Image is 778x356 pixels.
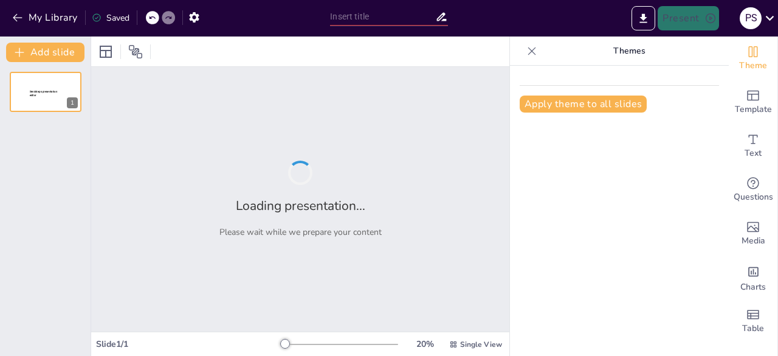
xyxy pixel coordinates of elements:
div: Layout [96,42,115,61]
p: Please wait while we prepare your content [219,226,382,238]
span: Media [742,234,765,248]
span: Sendsteps presentation editor [30,90,57,97]
input: Insert title [330,8,435,26]
button: Present [658,6,718,30]
button: Add slide [6,43,84,62]
div: Add text boxes [729,124,777,168]
p: Themes [542,37,717,66]
div: Slide 1 / 1 [96,338,281,350]
span: Text [745,147,762,160]
div: 1 [10,72,81,112]
button: Apply theme to all slides [520,96,647,113]
div: Saved [92,12,129,24]
div: Add charts and graphs [729,256,777,299]
div: 1 [67,97,78,108]
button: Export to PowerPoint [632,6,655,30]
button: P S [740,6,762,30]
div: Change the overall theme [729,37,777,80]
div: Add a table [729,299,777,343]
button: My Library [9,8,83,27]
span: Theme [739,59,767,72]
span: Table [742,322,764,335]
div: 20 % [410,338,439,350]
div: Add images, graphics, shapes or video [729,212,777,256]
span: Charts [740,281,766,294]
span: Questions [734,190,773,204]
div: Add ready made slides [729,80,777,124]
div: P S [740,7,762,29]
h2: Loading presentation... [236,197,365,214]
div: Get real-time input from your audience [729,168,777,212]
span: Template [735,103,772,116]
span: Position [128,44,143,59]
span: Single View [460,340,502,349]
